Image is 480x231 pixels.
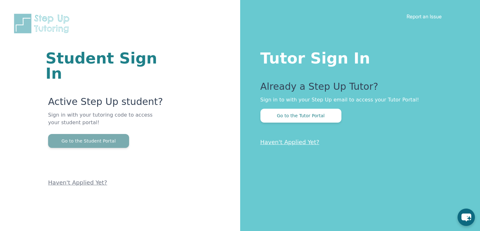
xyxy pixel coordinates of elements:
[13,13,73,34] img: Step Up Tutoring horizontal logo
[260,139,320,145] a: Haven't Applied Yet?
[46,51,164,81] h1: Student Sign In
[458,209,475,226] button: chat-button
[48,134,129,148] button: Go to the Student Portal
[260,96,455,104] p: Sign in to with your Step Up email to access your Tutor Portal!
[260,48,455,66] h1: Tutor Sign In
[260,109,341,123] button: Go to the Tutor Portal
[48,96,164,111] p: Active Step Up student?
[48,138,129,144] a: Go to the Student Portal
[48,179,107,186] a: Haven't Applied Yet?
[260,81,455,96] p: Already a Step Up Tutor?
[260,112,341,119] a: Go to the Tutor Portal
[48,111,164,134] p: Sign in with your tutoring code to access your student portal!
[407,13,442,20] a: Report an Issue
